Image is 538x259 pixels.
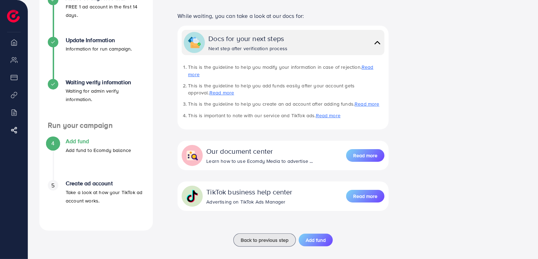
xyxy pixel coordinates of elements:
[39,37,153,79] li: Update Information
[66,45,132,53] p: Information for run campaign.
[177,12,388,20] p: While waiting, you can take a look at our docs for:
[346,148,384,162] a: Read more
[206,198,292,205] div: Advertising on TikTok Ads Manager
[186,190,199,202] img: collapse
[66,87,144,104] p: Waiting for admin verify information.
[66,146,131,154] p: Add fund to Ecomdy balance
[346,189,384,203] a: Read more
[188,64,384,78] li: This is the guideline to help you modify your information in case of rejection.
[186,149,199,162] img: collapse
[306,237,326,244] span: Add fund
[66,79,144,86] h4: Waiting verify information
[241,237,289,244] span: Back to previous step
[66,2,144,19] p: FREE 1 ad account in the first 14 days.
[233,233,296,247] button: Back to previous step
[51,181,54,190] span: 5
[39,180,153,222] li: Create ad account
[209,89,234,96] a: Read more
[66,180,144,187] h4: Create ad account
[188,64,373,78] a: Read more
[39,121,153,130] h4: Run your campaign
[66,188,144,205] p: Take a look at how your TikTok ad account works.
[188,112,384,119] li: This is important to note with our service and TikTok ads.
[353,193,377,200] span: Read more
[508,227,533,254] iframe: Chat
[66,37,132,44] h4: Update Information
[39,79,153,121] li: Waiting verify information
[188,82,384,97] li: This is the guideline to help you add funds easily after your account gets approval.
[346,190,384,202] button: Read more
[66,138,131,145] h4: Add fund
[346,149,384,162] button: Read more
[188,36,201,49] img: collapse
[206,187,292,197] div: TikTok business help center
[188,100,384,107] li: This is the guideline to help you create an ad account after adding funds.
[206,146,313,156] div: Our document center
[208,45,287,52] div: Next step after verification process
[206,158,313,165] div: Learn how to use Ecomdy Media to advertise ...
[39,138,153,180] li: Add fund
[51,139,54,147] span: 4
[7,10,20,22] img: logo
[299,234,333,246] button: Add fund
[372,38,382,48] img: collapse
[316,112,341,119] a: Read more
[353,152,377,159] span: Read more
[208,33,287,44] div: Docs for your next steps
[355,100,379,107] a: Read more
